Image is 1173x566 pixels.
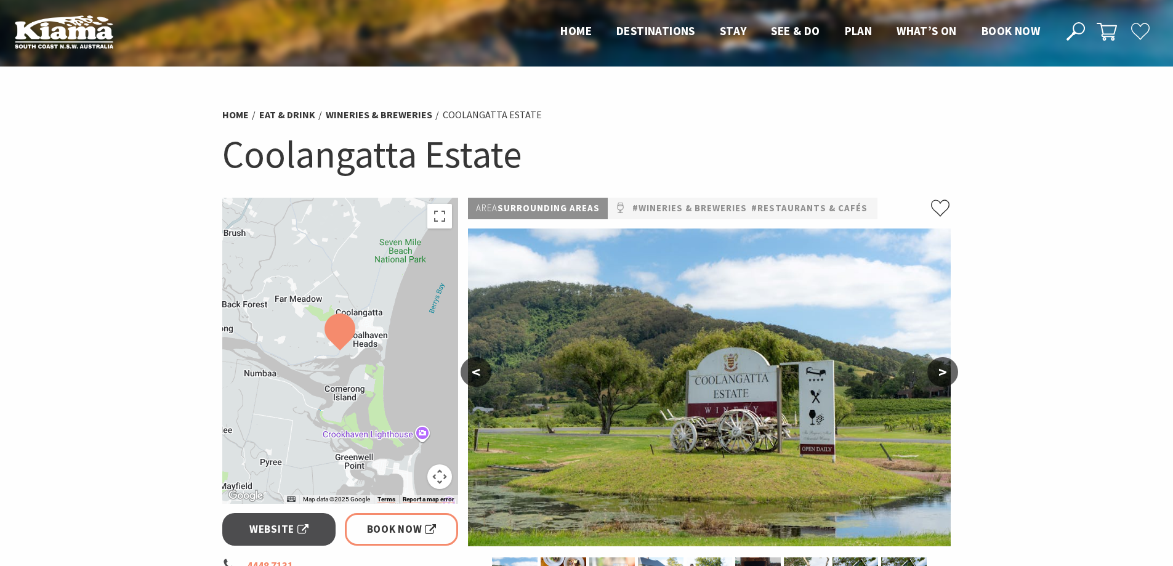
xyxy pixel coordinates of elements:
[632,201,747,216] a: #Wineries & Breweries
[720,23,747,38] span: Stay
[751,201,868,216] a: #Restaurants & Cafés
[771,23,820,38] span: See & Do
[222,108,249,121] a: Home
[225,488,266,504] img: Google
[225,488,266,504] a: Open this area in Google Maps (opens a new window)
[560,23,592,38] span: Home
[345,513,459,546] a: Book Now
[461,357,491,387] button: <
[548,22,1052,42] nav: Main Menu
[249,521,308,538] span: Website
[259,108,315,121] a: Eat & Drink
[303,496,370,503] span: Map data ©2025 Google
[845,23,873,38] span: Plan
[616,23,695,38] span: Destinations
[222,129,951,179] h1: Coolangatta Estate
[326,108,432,121] a: Wineries & Breweries
[443,107,542,123] li: Coolangatta Estate
[927,357,958,387] button: >
[476,202,498,214] span: Area
[897,23,957,38] span: What’s On
[982,23,1040,38] span: Book now
[468,228,951,546] img: Entrance
[468,198,608,219] p: Surrounding Areas
[377,496,395,503] a: Terms (opens in new tab)
[222,513,336,546] a: Website
[427,204,452,228] button: Toggle fullscreen view
[15,15,113,49] img: Kiama Logo
[403,496,454,503] a: Report a map error
[287,495,296,504] button: Keyboard shortcuts
[367,521,437,538] span: Book Now
[427,464,452,489] button: Map camera controls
